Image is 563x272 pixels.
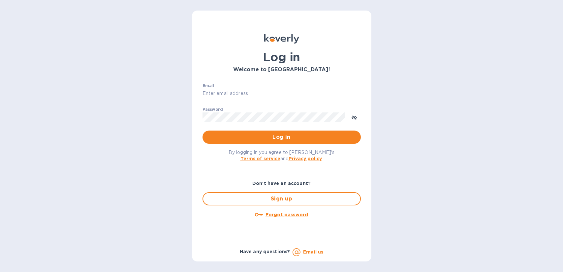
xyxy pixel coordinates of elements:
[289,156,322,161] a: Privacy policy
[203,89,361,99] input: Enter email address
[203,107,223,111] label: Password
[240,249,290,254] b: Have any questions?
[208,195,355,203] span: Sign up
[229,150,334,161] span: By logging in you agree to [PERSON_NAME]'s and .
[203,192,361,205] button: Sign up
[203,67,361,73] h3: Welcome to [GEOGRAPHIC_DATA]!
[348,110,361,124] button: toggle password visibility
[266,212,308,217] u: Forgot password
[264,34,299,44] img: Koverly
[252,181,311,186] b: Don't have an account?
[303,249,323,255] a: Email us
[208,133,356,141] span: Log in
[203,50,361,64] h1: Log in
[203,84,214,88] label: Email
[240,156,280,161] a: Terms of service
[203,131,361,144] button: Log in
